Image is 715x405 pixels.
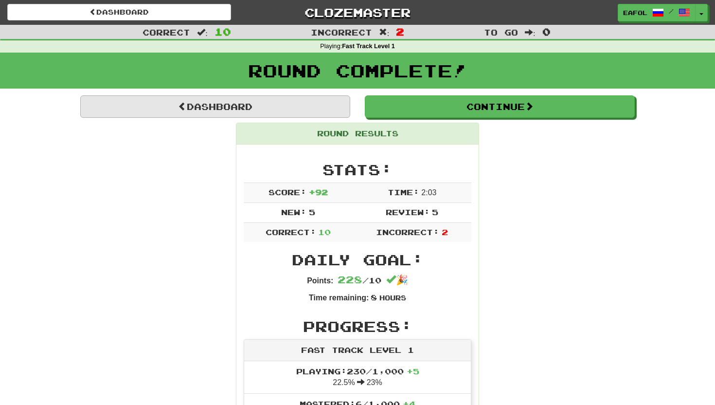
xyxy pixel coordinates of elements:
[244,162,471,178] h2: Stats:
[421,188,436,197] span: 2 : 0 3
[669,8,674,15] span: /
[307,276,333,285] strong: Points:
[281,207,306,217] span: New:
[244,318,471,334] h2: Progress:
[618,4,696,21] a: eafol /
[432,207,438,217] span: 5
[143,27,190,37] span: Correct
[338,274,362,285] span: 228
[407,367,419,376] span: + 5
[268,187,306,197] span: Score:
[214,26,231,37] span: 10
[396,26,404,37] span: 2
[244,361,471,394] li: 22.5% 23%
[484,27,518,37] span: To go
[542,26,551,37] span: 0
[525,28,536,37] span: :
[266,227,316,237] span: Correct:
[388,187,419,197] span: Time:
[371,293,377,302] span: 8
[379,28,390,37] span: :
[442,227,448,237] span: 2
[386,207,430,217] span: Review:
[376,227,439,237] span: Incorrect:
[197,28,208,37] span: :
[244,252,471,268] h2: Daily Goal:
[365,95,635,118] button: Continue
[246,4,469,21] a: Clozemaster
[311,27,372,37] span: Incorrect
[309,207,315,217] span: 5
[296,367,419,376] span: Playing: 230 / 1,000
[338,276,381,285] span: / 10
[309,294,369,302] strong: Time remaining:
[236,123,479,145] div: Round Results
[309,187,328,197] span: + 92
[318,227,331,237] span: 10
[244,340,471,361] div: Fast Track Level 1
[7,4,231,20] a: Dashboard
[80,95,350,118] a: Dashboard
[379,294,406,302] small: Hours
[623,8,647,17] span: eafol
[342,43,395,50] strong: Fast Track Level 1
[386,275,408,285] span: 🎉
[3,61,712,80] h1: Round Complete!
